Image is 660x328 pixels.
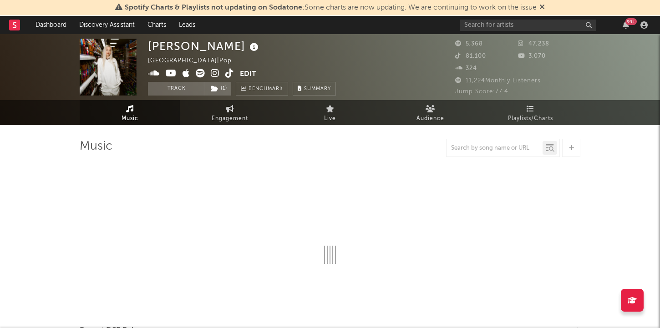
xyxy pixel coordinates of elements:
[455,53,486,59] span: 81,100
[380,100,480,125] a: Audience
[249,84,283,95] span: Benchmark
[205,82,232,96] span: ( 1 )
[240,69,256,80] button: Edit
[508,113,553,124] span: Playlists/Charts
[29,16,73,34] a: Dashboard
[148,82,205,96] button: Track
[212,113,248,124] span: Engagement
[460,20,596,31] input: Search for artists
[416,113,444,124] span: Audience
[324,113,336,124] span: Live
[141,16,173,34] a: Charts
[73,16,141,34] a: Discovery Assistant
[623,21,629,29] button: 99+
[180,100,280,125] a: Engagement
[125,4,302,11] span: Spotify Charts & Playlists not updating on Sodatone
[480,100,580,125] a: Playlists/Charts
[455,89,508,95] span: Jump Score: 77.4
[625,18,637,25] div: 99 +
[148,56,242,66] div: [GEOGRAPHIC_DATA] | Pop
[455,66,477,71] span: 324
[205,82,231,96] button: (1)
[539,4,545,11] span: Dismiss
[455,78,541,84] span: 11,224 Monthly Listeners
[518,41,549,47] span: 47,238
[173,16,202,34] a: Leads
[455,41,483,47] span: 5,368
[447,145,543,152] input: Search by song name or URL
[125,4,537,11] span: : Some charts are now updating. We are continuing to work on the issue
[304,86,331,91] span: Summary
[122,113,138,124] span: Music
[148,39,261,54] div: [PERSON_NAME]
[518,53,546,59] span: 3,070
[293,82,336,96] button: Summary
[236,82,288,96] a: Benchmark
[280,100,380,125] a: Live
[80,100,180,125] a: Music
